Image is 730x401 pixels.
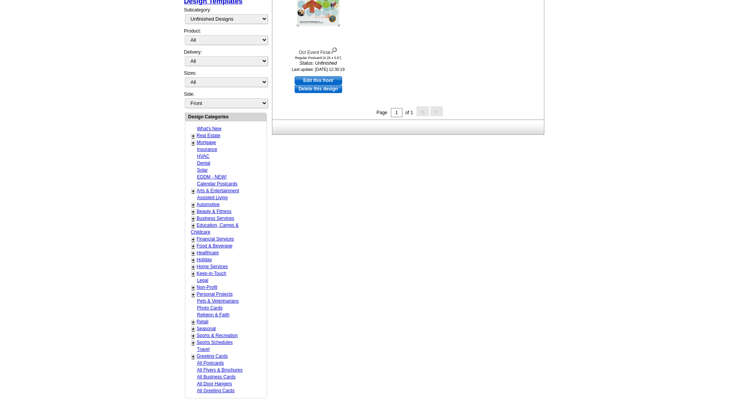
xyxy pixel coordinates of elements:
a: Insurance [197,147,218,152]
a: + [192,257,195,263]
a: Photo Cards [197,305,223,311]
a: + [192,133,195,139]
a: + [192,340,195,346]
span: Page [376,110,387,115]
a: Keep-in-Touch [197,271,226,276]
a: EDDM - NEW! [197,174,227,180]
a: + [192,326,195,332]
a: Home Services [197,264,228,269]
div: Regular Postcard (4.25 x 5.6") [276,56,361,60]
a: What's New [197,126,222,131]
div: Product: [184,28,267,49]
a: Arts & Entertainment [197,188,239,193]
a: Personal Projects [197,291,233,297]
button: < [417,106,429,116]
a: All Postcards [197,360,224,366]
a: Real Estate [197,133,221,138]
a: Greeting Cards [197,354,228,359]
a: + [192,140,195,146]
a: Retail [197,319,209,324]
a: Healthcare [197,250,219,255]
a: All Greeting Cards [197,388,235,393]
a: Sports Schedules [197,340,233,345]
a: Calendar Postcards [197,181,237,187]
a: HVAC [197,154,209,159]
a: Automotive [197,202,220,207]
div: Subcategory: [184,7,267,28]
a: + [192,291,195,298]
a: Mortgage [197,140,216,145]
a: Business Services [197,216,234,221]
a: Travel [197,347,210,352]
span: of 1 [405,110,413,115]
a: + [192,354,195,360]
a: All Flyers & Brochures [197,367,243,373]
a: + [192,209,195,215]
a: Pets & Veterinarians [197,298,239,304]
a: + [192,319,195,325]
iframe: LiveChat chat widget [577,223,730,401]
a: Education, Camps & Childcare [191,223,239,235]
a: Assisted Living [197,195,228,200]
a: + [192,285,195,291]
a: All Business Cards [197,374,236,380]
small: Last update: [DATE] 12:30:19 [292,67,345,72]
a: Legal [197,278,208,283]
a: Non-Profit [197,285,218,290]
a: + [192,243,195,249]
a: Sports & Recreation [197,333,238,338]
a: Beauty & Fitness [197,209,232,214]
a: + [192,223,195,229]
a: Holiday [197,257,212,262]
a: + [192,250,195,256]
div: Design Categories [185,113,267,120]
img: view design details [330,46,338,54]
a: Solar [197,167,208,173]
div: Delivery: [184,49,267,70]
div: Side: [184,91,267,109]
button: > [430,106,443,116]
a: + [192,333,195,339]
a: + [192,188,195,194]
a: + [192,271,195,277]
a: use this design [295,76,342,85]
i: Status: Unfinished [276,60,361,67]
a: + [192,236,195,242]
div: Oct Event Final [276,46,361,56]
a: Seasonal [197,326,216,331]
div: Sizes: [184,70,267,91]
a: All Door Hangers [197,381,232,386]
a: + [192,216,195,222]
a: Food & Beverage [197,243,232,249]
a: Delete this design [295,85,342,93]
a: + [192,264,195,270]
a: Religion & Faith [197,312,230,318]
a: Financial Services [197,236,234,242]
a: + [192,202,195,208]
a: Dental [197,160,211,166]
